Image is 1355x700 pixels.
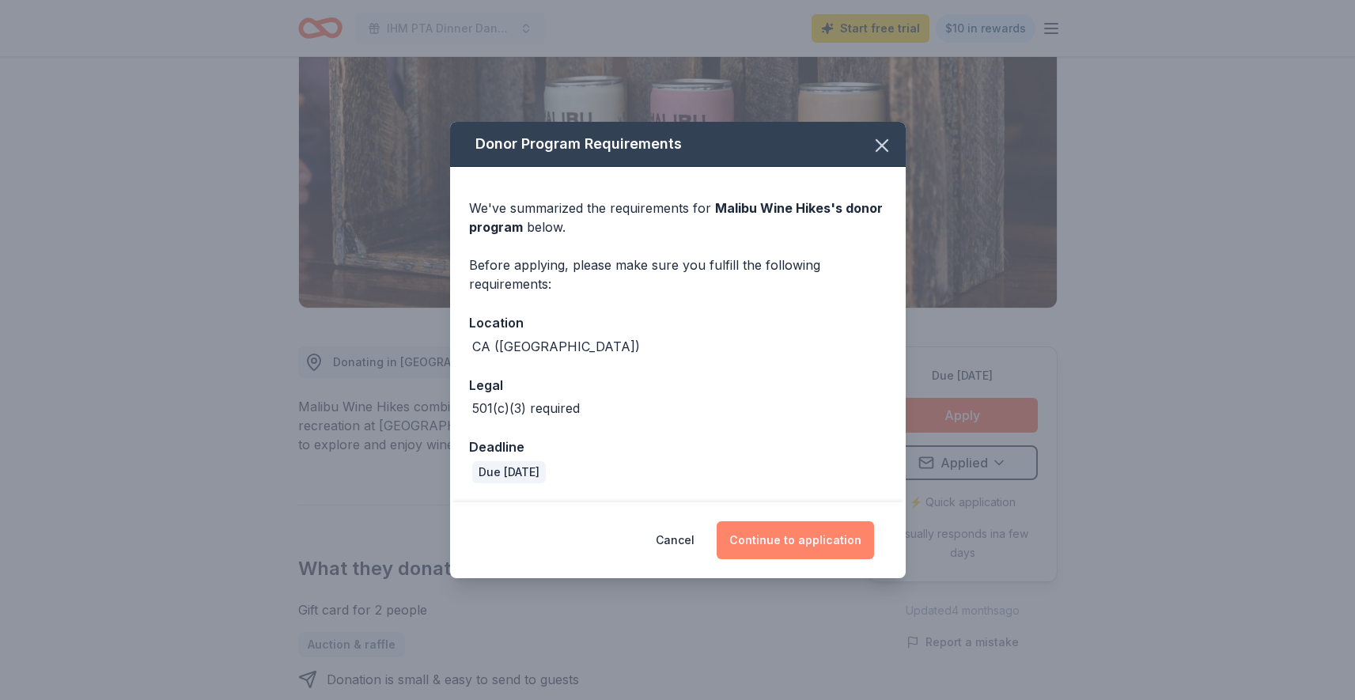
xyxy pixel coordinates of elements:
[717,521,874,559] button: Continue to application
[469,437,887,457] div: Deadline
[450,122,906,167] div: Donor Program Requirements
[469,199,887,236] div: We've summarized the requirements for below.
[656,521,695,559] button: Cancel
[469,375,887,395] div: Legal
[472,399,580,418] div: 501(c)(3) required
[472,337,640,356] div: CA ([GEOGRAPHIC_DATA])
[469,312,887,333] div: Location
[472,461,546,483] div: Due [DATE]
[469,255,887,293] div: Before applying, please make sure you fulfill the following requirements:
